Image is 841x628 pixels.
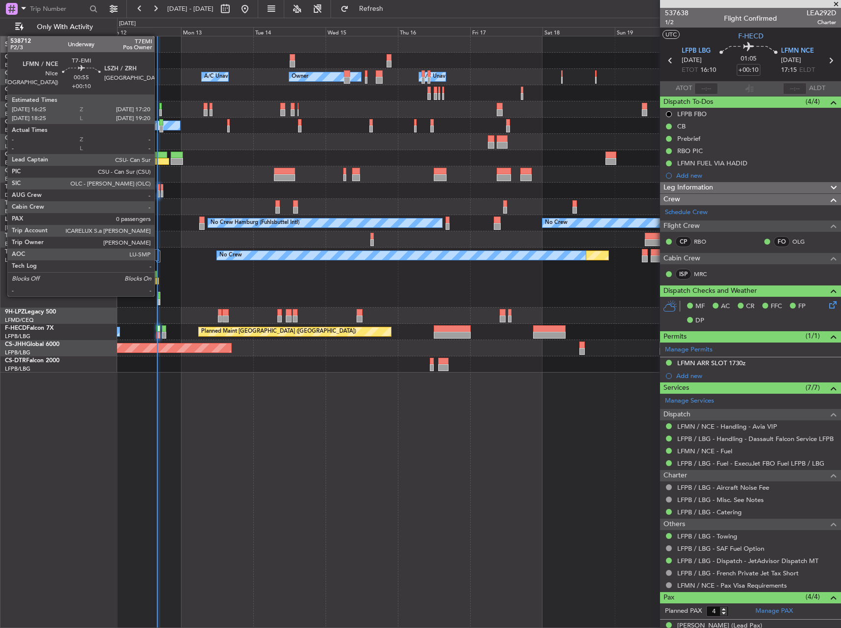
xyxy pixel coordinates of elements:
[5,240,66,248] a: EVRA/[PERSON_NAME]
[695,316,704,326] span: DP
[663,331,687,343] span: Permits
[615,27,687,36] div: Sun 19
[5,152,61,157] a: G-ENRGPraetor 600
[676,372,836,380] div: Add new
[806,382,820,393] span: (7/7)
[741,54,756,64] span: 01:05
[663,285,757,297] span: Dispatch Checks and Weather
[5,349,30,356] a: LFPB/LBG
[806,592,820,602] span: (4/4)
[219,248,242,263] div: No Crew
[677,483,769,492] a: LFPB / LBG - Aircraft Noise Fee
[682,46,711,56] span: LFPB LBG
[5,342,60,347] a: CS-JHHGlobal 6000
[5,119,62,125] a: G-JAGAPhenom 300
[663,194,680,205] span: Crew
[675,236,691,247] div: CP
[663,253,700,264] span: Cabin Crew
[807,8,836,18] span: LEA292D
[5,208,30,215] a: EGLF/FAB
[663,182,713,193] span: Leg Information
[5,309,25,315] span: 9H-LPZ
[542,27,615,36] div: Sat 18
[665,18,689,27] span: 1/2
[677,359,746,367] div: LFMN ARR SLOT 1730z
[665,345,713,355] a: Manage Permits
[663,470,687,481] span: Charter
[5,200,58,206] a: T7-LZZIPraetor 600
[5,152,28,157] span: G-ENRG
[421,69,462,84] div: A/C Unavailable
[663,519,685,530] span: Others
[665,8,689,18] span: 537638
[798,302,806,312] span: FP
[5,316,33,324] a: LFMD/CEQ
[5,333,30,340] a: LFPB/LBG
[677,508,742,516] a: LFPB / LBG - Catering
[677,147,703,155] div: RBO PIC
[5,94,34,101] a: EGNR/CEG
[781,46,814,56] span: LFMN NCE
[5,249,24,255] span: T7-EMI
[724,13,777,24] div: Flight Confirmed
[204,69,245,84] div: A/C Unavailable
[5,217,28,222] span: LX-AOA
[662,30,680,39] button: UTC
[700,65,716,75] span: 16:10
[326,27,398,36] div: Wed 15
[665,396,714,406] a: Manage Services
[677,447,732,455] a: LFMN / NCE - Fuel
[677,122,686,130] div: CB
[746,302,754,312] span: CR
[201,324,356,339] div: Planned Maint [GEOGRAPHIC_DATA] ([GEOGRAPHIC_DATA])
[5,184,32,190] span: T7-N1960
[665,606,702,616] label: Planned PAX
[677,134,700,143] div: Prebrief
[663,96,713,108] span: Dispatch To-Dos
[675,269,691,280] div: ISP
[5,249,65,255] a: T7-EMIHawker 900XP
[771,302,782,312] span: FFC
[5,191,35,199] a: DNMM/LOS
[5,119,28,125] span: G-JAGA
[5,358,26,364] span: CS-DTR
[799,65,815,75] span: ELDT
[5,87,86,93] a: G-GARECessna Citation XLS+
[5,70,86,76] a: G-GAALCessna Citation XLS+
[181,27,253,36] div: Mon 13
[11,19,107,35] button: Only With Activity
[663,382,689,394] span: Services
[677,544,764,553] a: LFPB / LBG - SAF Fuel Option
[694,270,716,279] a: MRC
[738,31,763,41] span: F-HECD
[781,56,801,65] span: [DATE]
[5,168,29,174] span: G-VNOR
[5,168,71,174] a: G-VNORChallenger 650
[694,83,718,94] input: --:--
[677,459,824,468] a: LFPB / LBG - Fuel - ExecuJet FBO Fuel LFPB / LBG
[695,302,705,312] span: MF
[108,27,180,36] div: Sun 12
[806,96,820,107] span: (4/4)
[5,54,63,60] a: G-FOMOGlobal 6000
[210,216,300,230] div: No Crew Hamburg (Fuhlsbuttel Intl)
[5,78,34,85] a: EGGW/LTN
[5,233,27,239] span: T7-DYN
[5,342,26,347] span: CS-JHH
[5,224,63,231] a: [PERSON_NAME]/QSA
[545,216,568,230] div: No Crew
[677,159,748,167] div: LFMN FUEL VIA HADID
[253,27,326,36] div: Tue 14
[792,237,814,246] a: OLG
[5,110,30,118] a: EGLF/FAB
[806,331,820,341] span: (1/1)
[470,27,542,36] div: Fri 17
[781,65,797,75] span: 17:15
[336,1,395,17] button: Refresh
[677,581,787,590] a: LFMN / NCE - Pax Visa Requirements
[677,532,737,540] a: LFPB / LBG - Towing
[774,236,790,247] div: FO
[682,56,702,65] span: [DATE]
[5,175,30,183] a: EGLF/FAB
[5,159,31,166] a: EGSS/STN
